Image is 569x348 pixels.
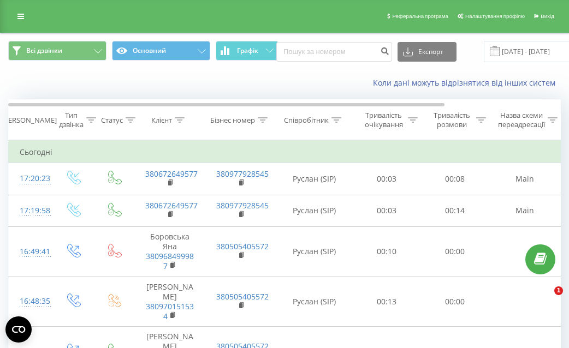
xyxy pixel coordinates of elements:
button: Всі дзвінки [8,41,106,61]
div: [PERSON_NAME] [2,116,57,125]
td: 00:14 [421,195,489,226]
div: Статус [101,116,123,125]
td: 00:03 [353,163,421,195]
td: Руслан (SIP) [276,277,353,327]
a: 380672649577 [145,169,198,179]
a: 380968499987 [146,251,194,271]
span: Вихід [541,13,554,19]
button: Експорт [398,42,457,62]
td: 00:03 [353,195,421,226]
div: Тип дзвінка [59,111,84,129]
input: Пошук за номером [276,42,392,62]
div: Тривалість розмови [430,111,473,129]
td: 00:08 [421,163,489,195]
button: Open CMP widget [5,316,32,343]
a: 380672649577 [145,200,198,211]
td: 00:13 [353,277,421,327]
td: Main [489,163,560,195]
span: 1 [554,286,563,295]
span: Налаштування профілю [465,13,525,19]
span: Графік [237,47,258,55]
button: Основний [112,41,210,61]
div: 16:48:35 [20,291,42,312]
div: Назва схеми переадресації [498,111,545,129]
td: 00:00 [421,277,489,327]
td: Руслан (SIP) [276,226,353,277]
div: 16:49:41 [20,241,42,262]
div: Співробітник [284,116,329,125]
td: [PERSON_NAME] [134,277,205,327]
a: 380970151534 [146,301,194,321]
button: Графік [216,41,278,61]
div: 17:20:23 [20,168,42,189]
a: Коли дані можуть відрізнятися вiд інших систем [373,77,561,88]
div: Бізнес номер [210,116,255,125]
div: Клієнт [151,116,172,125]
td: Боровська Яна [134,226,205,277]
a: 380505405572 [216,241,269,251]
td: 00:00 [421,226,489,277]
a: 380505405572 [216,291,269,302]
div: 17:19:58 [20,200,42,221]
a: 380977928545 [216,200,269,211]
span: Реферальна програма [392,13,448,19]
a: 380977928545 [216,169,269,179]
td: Руслан (SIP) [276,163,353,195]
td: 00:10 [353,226,421,277]
div: Тривалість очікування [362,111,405,129]
span: Всі дзвінки [26,46,62,55]
td: Руслан (SIP) [276,195,353,226]
iframe: Intercom live chat [532,286,558,313]
td: Main [489,195,560,226]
